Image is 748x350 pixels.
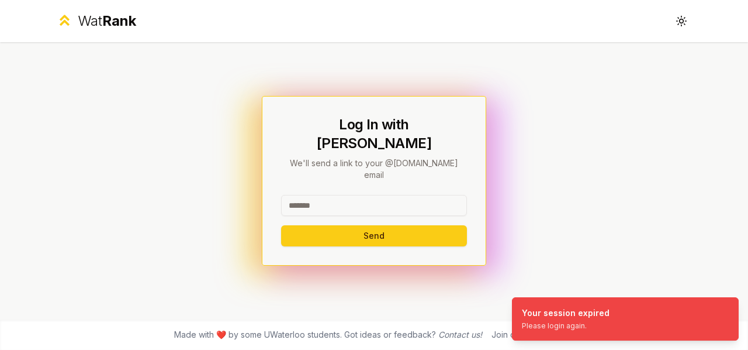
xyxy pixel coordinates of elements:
[281,115,467,153] h1: Log In with [PERSON_NAME]
[491,329,556,341] div: Join our discord!
[522,307,610,319] div: Your session expired
[438,330,482,339] a: Contact us!
[78,12,136,30] div: Wat
[102,12,136,29] span: Rank
[522,321,610,331] div: Please login again.
[174,329,482,341] span: Made with ❤️ by some UWaterloo students. Got ideas or feedback?
[281,225,467,246] button: Send
[56,12,136,30] a: WatRank
[281,157,467,181] p: We'll send a link to your @[DOMAIN_NAME] email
